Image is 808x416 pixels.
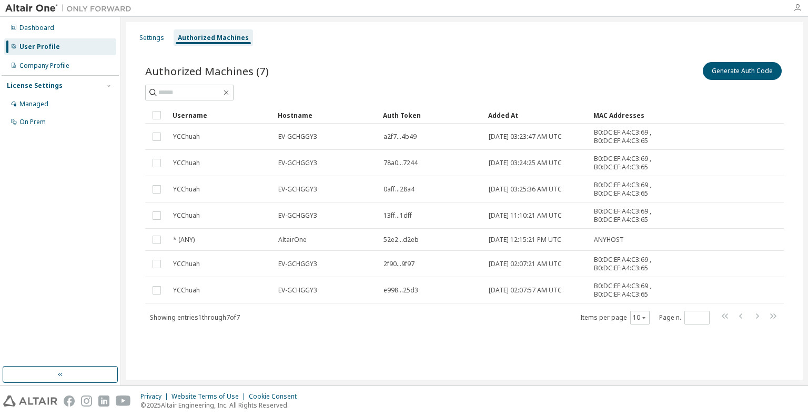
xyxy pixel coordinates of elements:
[3,395,57,407] img: altair_logo.svg
[383,133,417,141] span: a2f7...4b49
[178,34,249,42] div: Authorized Machines
[594,236,624,244] span: ANYHOST
[7,82,63,90] div: License Settings
[173,107,269,124] div: Username
[19,118,46,126] div: On Prem
[594,207,673,224] span: B0:DC:EF:A4:C3:69 , B0:DC:EF:A4:C3:65
[145,64,269,78] span: Authorized Machines (7)
[19,24,54,32] div: Dashboard
[19,100,48,108] div: Managed
[278,260,317,268] span: EV-GCHGGY3
[140,392,171,401] div: Privacy
[5,3,137,14] img: Altair One
[64,395,75,407] img: facebook.svg
[594,256,673,272] span: B0:DC:EF:A4:C3:69 , B0:DC:EF:A4:C3:65
[489,211,562,220] span: [DATE] 11:10:21 AM UTC
[659,311,710,324] span: Page n.
[488,107,585,124] div: Added At
[278,133,317,141] span: EV-GCHGGY3
[116,395,131,407] img: youtube.svg
[580,311,650,324] span: Items per page
[489,159,562,167] span: [DATE] 03:24:25 AM UTC
[278,159,317,167] span: EV-GCHGGY3
[139,34,164,42] div: Settings
[594,128,673,145] span: B0:DC:EF:A4:C3:69 , B0:DC:EF:A4:C3:65
[489,236,561,244] span: [DATE] 12:15:21 PM UTC
[173,159,200,167] span: YCChuah
[278,211,317,220] span: EV-GCHGGY3
[140,401,303,410] p: © 2025 Altair Engineering, Inc. All Rights Reserved.
[383,260,415,268] span: 2f90...9f97
[150,313,240,322] span: Showing entries 1 through 7 of 7
[383,107,480,124] div: Auth Token
[383,286,418,295] span: e998...25d3
[173,211,200,220] span: YCChuah
[19,62,69,70] div: Company Profile
[173,286,200,295] span: YCChuah
[249,392,303,401] div: Cookie Consent
[173,185,200,194] span: YCChuah
[98,395,109,407] img: linkedin.svg
[171,392,249,401] div: Website Terms of Use
[594,155,673,171] span: B0:DC:EF:A4:C3:69 , B0:DC:EF:A4:C3:65
[173,260,200,268] span: YCChuah
[173,133,200,141] span: YCChuah
[633,313,647,322] button: 10
[81,395,92,407] img: instagram.svg
[489,185,562,194] span: [DATE] 03:25:36 AM UTC
[278,236,307,244] span: AltairOne
[383,159,418,167] span: 78a0...7244
[383,211,412,220] span: 13ff...1dff
[173,236,195,244] span: * (ANY)
[278,185,317,194] span: EV-GCHGGY3
[594,282,673,299] span: B0:DC:EF:A4:C3:69 , B0:DC:EF:A4:C3:65
[19,43,60,51] div: User Profile
[489,260,562,268] span: [DATE] 02:07:21 AM UTC
[593,107,673,124] div: MAC Addresses
[489,286,562,295] span: [DATE] 02:07:57 AM UTC
[489,133,562,141] span: [DATE] 03:23:47 AM UTC
[278,286,317,295] span: EV-GCHGGY3
[703,62,782,80] button: Generate Auth Code
[383,185,415,194] span: 0aff...28a4
[278,107,375,124] div: Hostname
[594,181,673,198] span: B0:DC:EF:A4:C3:69 , B0:DC:EF:A4:C3:65
[383,236,419,244] span: 52e2...d2eb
